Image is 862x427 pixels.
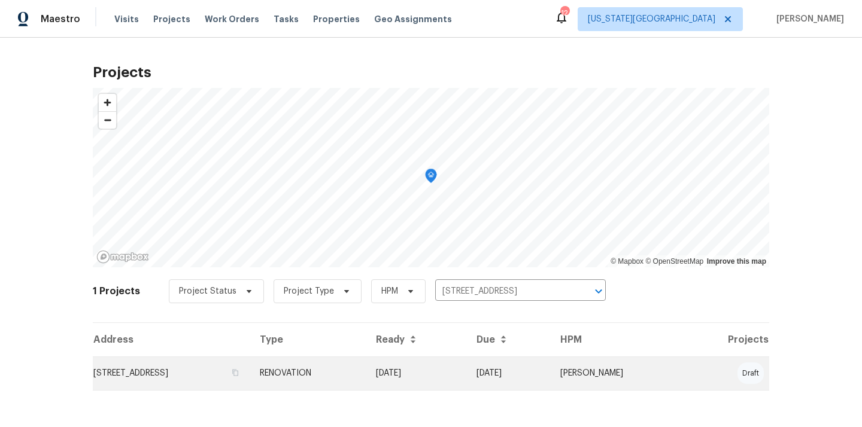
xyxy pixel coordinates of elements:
[93,285,140,297] h2: 1 Projects
[93,323,250,356] th: Address
[114,13,139,25] span: Visits
[205,13,259,25] span: Work Orders
[425,169,437,187] div: Map marker
[685,323,769,356] th: Projects
[153,13,190,25] span: Projects
[611,257,644,266] a: Mapbox
[93,356,250,390] td: [STREET_ADDRESS]
[467,323,551,356] th: Due
[381,285,398,297] span: HPM
[179,285,236,297] span: Project Status
[366,356,467,390] td: [DATE]
[707,257,766,266] a: Improve this map
[772,13,844,25] span: [PERSON_NAME]
[93,66,769,78] h2: Projects
[99,94,116,111] button: Zoom in
[313,13,360,25] span: Properties
[590,283,607,300] button: Open
[93,88,769,267] canvas: Map
[274,15,299,23] span: Tasks
[551,323,685,356] th: HPM
[588,13,715,25] span: [US_STATE][GEOGRAPHIC_DATA]
[284,285,334,297] span: Project Type
[99,111,116,129] button: Zoom out
[645,257,703,266] a: OpenStreetMap
[41,13,80,25] span: Maestro
[435,282,572,301] input: Search projects
[737,362,764,384] div: draft
[250,323,366,356] th: Type
[467,356,551,390] td: [DATE]
[250,356,366,390] td: RENOVATION
[96,250,149,264] a: Mapbox homepage
[551,356,685,390] td: [PERSON_NAME]
[230,367,241,378] button: Copy Address
[560,7,569,19] div: 12
[99,112,116,129] span: Zoom out
[366,323,467,356] th: Ready
[374,13,452,25] span: Geo Assignments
